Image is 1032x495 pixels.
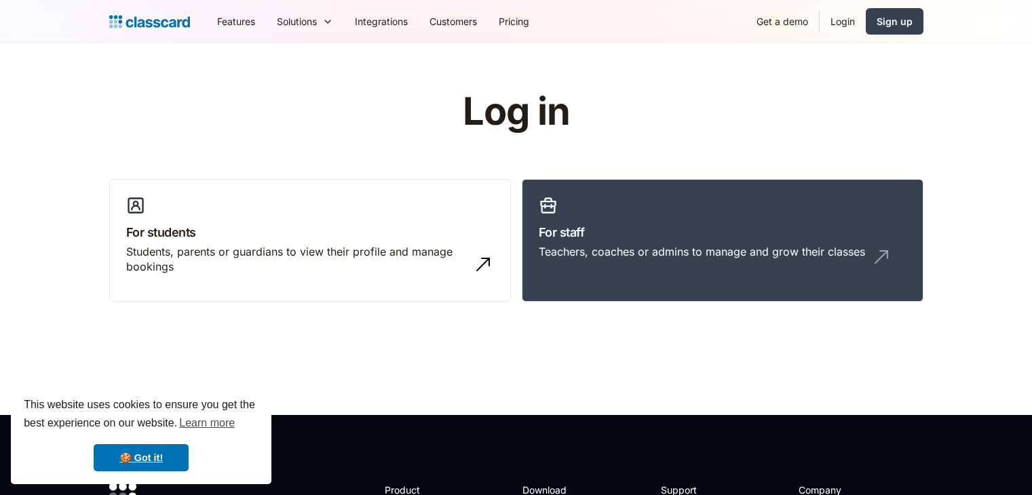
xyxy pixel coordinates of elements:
span: This website uses cookies to ensure you get the best experience on our website. [24,397,259,433]
a: Sign up [866,8,923,35]
h3: For students [126,223,494,241]
a: For staffTeachers, coaches or admins to manage and grow their classes [522,179,923,302]
a: Integrations [344,6,419,37]
div: Solutions [266,6,344,37]
a: Features [206,6,266,37]
div: Solutions [277,14,317,28]
a: dismiss cookie message [94,444,189,471]
a: For studentsStudents, parents or guardians to view their profile and manage bookings [109,179,511,302]
div: Teachers, coaches or admins to manage and grow their classes [539,244,865,259]
a: Customers [419,6,488,37]
h1: Log in [301,91,731,133]
h3: For staff [539,223,906,241]
a: Login [820,6,866,37]
div: Students, parents or guardians to view their profile and manage bookings [126,244,467,275]
div: cookieconsent [11,384,271,484]
a: home [109,12,190,31]
div: Sign up [877,14,913,28]
a: Get a demo [746,6,819,37]
a: learn more about cookies [177,413,237,433]
a: Pricing [488,6,540,37]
